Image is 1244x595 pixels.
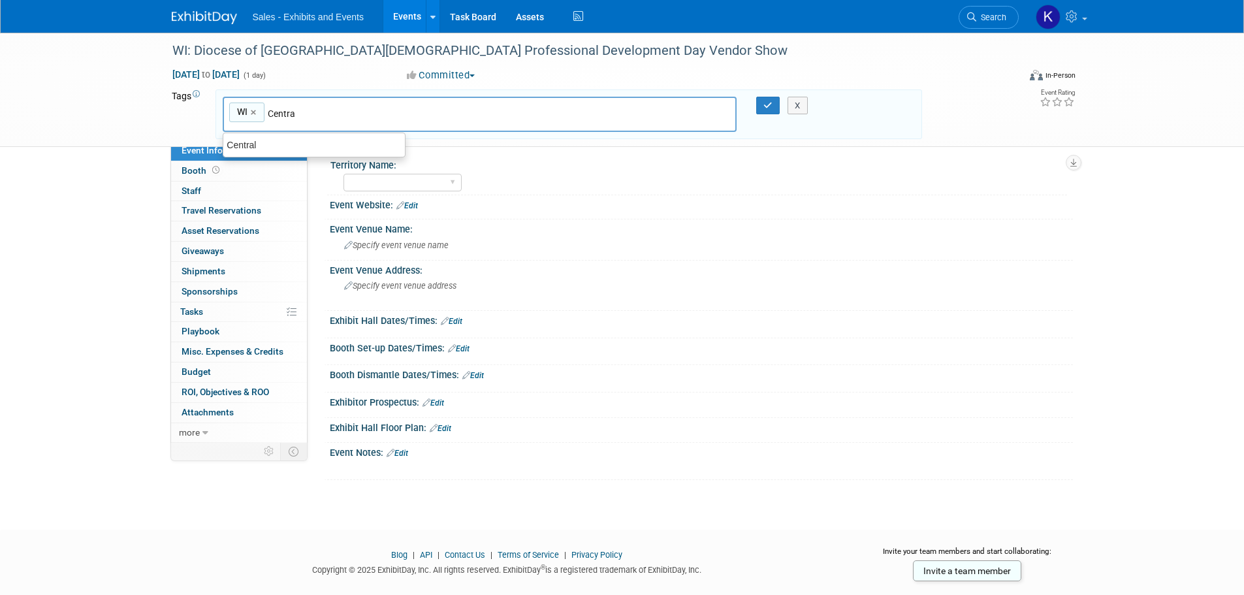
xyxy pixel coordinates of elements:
div: Event Website: [330,195,1073,212]
a: Sponsorships [171,282,307,302]
a: Search [959,6,1019,29]
div: Exhibit Hall Dates/Times: [330,311,1073,328]
span: Budget [182,366,211,377]
div: Central [223,137,405,153]
button: Committed [402,69,480,82]
div: Event Format [942,68,1076,88]
span: Booth not reserved yet [210,165,222,175]
sup: ® [541,564,545,571]
a: Edit [387,449,408,458]
span: Event Information [182,145,255,155]
a: Shipments [171,262,307,281]
span: Asset Reservations [182,225,259,236]
span: (1 day) [242,71,266,80]
span: | [487,550,496,560]
a: Invite a team member [913,560,1021,581]
span: | [409,550,418,560]
div: Exhibitor Prospectus: [330,393,1073,410]
a: Travel Reservations [171,201,307,221]
a: Tasks [171,302,307,322]
div: Invite your team members and start collaborating: [862,546,1073,566]
a: Edit [396,201,418,210]
img: Format-Inperson.png [1030,70,1043,80]
span: Sponsorships [182,286,238,297]
a: API [420,550,432,560]
a: Terms of Service [498,550,559,560]
a: more [171,423,307,443]
div: Event Notes: [330,443,1073,460]
a: Asset Reservations [171,221,307,241]
div: Event Venue Name: [330,219,1073,236]
span: | [434,550,443,560]
div: Copyright © 2025 ExhibitDay, Inc. All rights reserved. ExhibitDay is a registered trademark of Ex... [172,561,843,576]
span: Shipments [182,266,225,276]
span: Attachments [182,407,234,417]
a: Edit [430,424,451,433]
td: Toggle Event Tabs [280,443,307,460]
span: Specify event venue name [344,240,449,250]
span: Giveaways [182,246,224,256]
div: Territory Name: [330,155,1067,172]
span: WI [234,105,247,118]
div: Event Rating [1040,89,1075,96]
span: Specify event venue address [344,281,456,291]
a: Staff [171,182,307,201]
a: Privacy Policy [571,550,622,560]
span: Playbook [182,326,219,336]
span: to [200,69,212,80]
a: Blog [391,550,407,560]
button: X [788,97,808,115]
a: Attachments [171,403,307,423]
a: Edit [423,398,444,408]
div: Exhibit Hall Floor Plan: [330,418,1073,435]
span: Travel Reservations [182,205,261,216]
a: Event Information [171,141,307,161]
span: Tasks [180,306,203,317]
span: Misc. Expenses & Credits [182,346,283,357]
a: Edit [448,344,470,353]
span: Sales - Exhibits and Events [253,12,364,22]
td: Personalize Event Tab Strip [258,443,281,460]
div: Booth Dismantle Dates/Times: [330,365,1073,382]
div: Booth Set-up Dates/Times: [330,338,1073,355]
span: Search [976,12,1006,22]
img: Kara Haven [1036,5,1061,29]
div: In-Person [1045,71,1076,80]
a: Edit [441,317,462,326]
a: ROI, Objectives & ROO [171,383,307,402]
a: Budget [171,362,307,382]
div: WI: Diocese of [GEOGRAPHIC_DATA][DEMOGRAPHIC_DATA] Professional Development Day Vendor Show [168,39,999,63]
a: Misc. Expenses & Credits [171,342,307,362]
span: Staff [182,185,201,196]
img: ExhibitDay [172,11,237,24]
span: | [561,550,569,560]
span: [DATE] [DATE] [172,69,240,80]
input: Type tag and hit enter [268,107,451,120]
a: Contact Us [445,550,485,560]
a: Booth [171,161,307,181]
span: more [179,427,200,438]
a: Edit [462,371,484,380]
a: × [251,105,259,120]
td: Tags [172,89,204,140]
span: Booth [182,165,222,176]
div: Event Venue Address: [330,261,1073,277]
span: ROI, Objectives & ROO [182,387,269,397]
a: Giveaways [171,242,307,261]
a: Playbook [171,322,307,342]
